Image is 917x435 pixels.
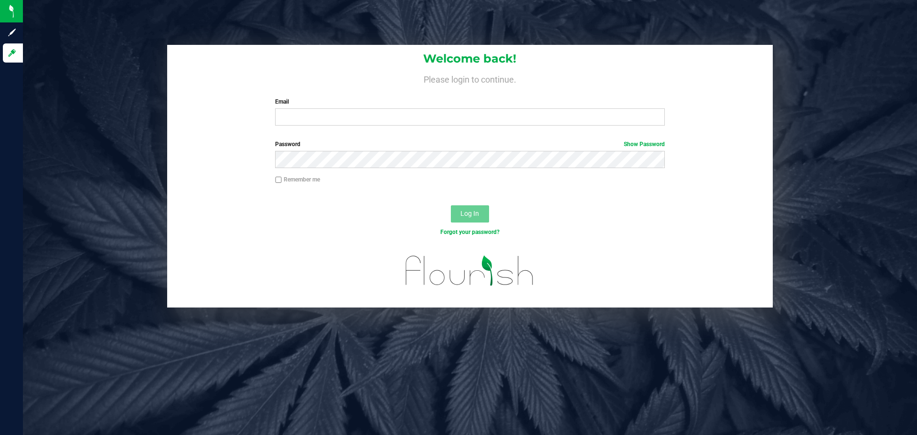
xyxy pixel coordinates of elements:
[275,141,300,148] span: Password
[167,53,773,65] h1: Welcome back!
[275,97,664,106] label: Email
[167,73,773,84] h4: Please login to continue.
[394,246,545,295] img: flourish_logo.svg
[440,229,500,235] a: Forgot your password?
[275,177,282,183] input: Remember me
[624,141,665,148] a: Show Password
[7,48,17,58] inline-svg: Log in
[451,205,489,223] button: Log In
[460,210,479,217] span: Log In
[275,175,320,184] label: Remember me
[7,28,17,37] inline-svg: Sign up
